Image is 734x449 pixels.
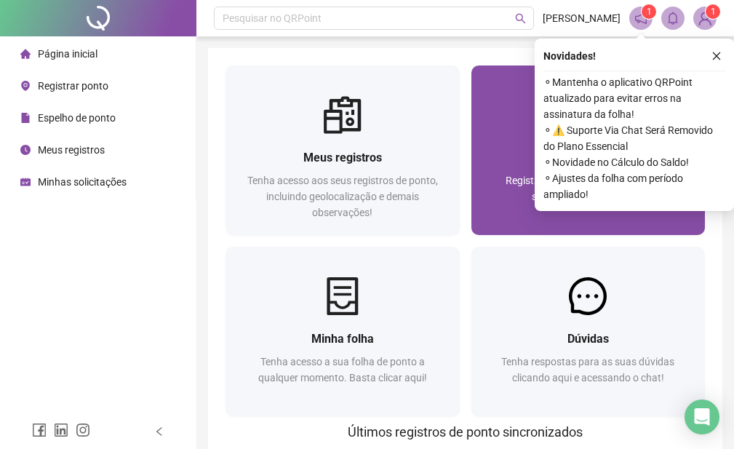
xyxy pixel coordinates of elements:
span: Tenha acesso a sua folha de ponto a qualquer momento. Basta clicar aqui! [258,356,427,384]
span: notification [634,12,647,25]
span: home [20,49,31,59]
span: Tenha respostas para as suas dúvidas clicando aqui e acessando o chat! [501,356,674,384]
span: Registre sua presença com rapidez e segurança clicando aqui! [506,175,670,202]
span: file [20,113,31,123]
span: Dúvidas [567,332,609,346]
span: bell [666,12,679,25]
span: environment [20,81,31,91]
span: ⚬ Ajustes da folha com período ampliado! [543,170,725,202]
sup: 1 [642,4,656,19]
img: 89360 [694,7,716,29]
span: Meus registros [303,151,382,164]
span: Novidades ! [543,48,596,64]
span: Página inicial [38,48,97,60]
span: 1 [647,7,652,17]
div: Open Intercom Messenger [685,400,719,434]
a: Minha folhaTenha acesso a sua folha de ponto a qualquer momento. Basta clicar aqui! [226,247,460,416]
a: Meus registrosTenha acesso aos seus registros de ponto, incluindo geolocalização e demais observa... [226,65,460,235]
span: Tenha acesso aos seus registros de ponto, incluindo geolocalização e demais observações! [247,175,438,218]
span: 1 [711,7,716,17]
span: facebook [32,423,47,437]
span: ⚬ Mantenha o aplicativo QRPoint atualizado para evitar erros na assinatura da folha! [543,74,725,122]
span: instagram [76,423,90,437]
span: Meus registros [38,144,105,156]
span: ⚬ ⚠️ Suporte Via Chat Será Removido do Plano Essencial [543,122,725,154]
span: schedule [20,177,31,187]
span: left [154,426,164,437]
span: Registrar ponto [38,80,108,92]
sup: Atualize o seu contato no menu Meus Dados [706,4,720,19]
span: ⚬ Novidade no Cálculo do Saldo! [543,154,725,170]
span: [PERSON_NAME] [543,10,621,26]
span: close [711,51,722,61]
span: Minhas solicitações [38,176,127,188]
a: DúvidasTenha respostas para as suas dúvidas clicando aqui e acessando o chat! [471,247,706,416]
span: Espelho de ponto [38,112,116,124]
span: linkedin [54,423,68,437]
span: search [515,13,526,24]
span: Últimos registros de ponto sincronizados [348,424,583,440]
span: Minha folha [311,332,374,346]
a: Registrar pontoRegistre sua presença com rapidez e segurança clicando aqui! [471,65,706,235]
span: clock-circle [20,145,31,155]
